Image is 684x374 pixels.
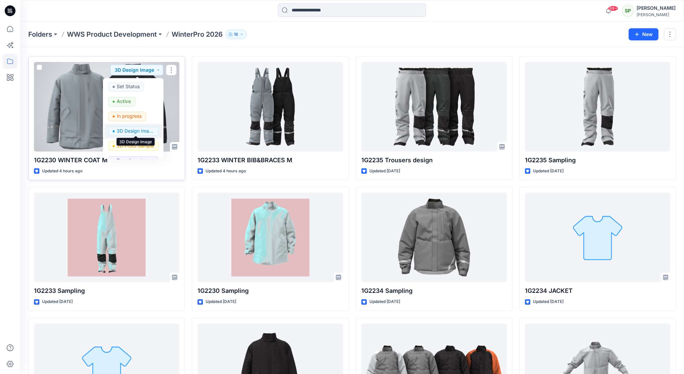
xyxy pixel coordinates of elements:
[622,5,634,17] div: SP
[637,4,676,12] div: [PERSON_NAME]
[117,97,131,106] p: Active
[361,193,507,282] a: 1G2234 Sampling
[117,112,142,121] p: In progress
[525,156,670,165] p: 1G2235 Sampling
[117,127,154,135] p: 3D Design Image
[34,193,179,282] a: 1G2233 Sampling
[533,168,564,175] p: Updated [DATE]
[525,286,670,296] p: 1G2234 JACKET
[117,82,140,91] p: Set Status
[361,62,507,151] a: 1G2235 Trousers design
[172,30,223,39] p: WinterPro 2026
[197,62,343,151] a: 1G2233 WINTER BIB&BRACES M
[117,156,154,165] p: Transferred to Master
[525,193,670,282] a: 1G2234 JACKET
[361,156,507,165] p: 1G2235 Trousers design
[197,193,343,282] a: 1G2230 Sampling
[42,298,73,305] p: Updated [DATE]
[67,30,157,39] a: WWS Product Development
[225,30,247,39] button: 16
[197,286,343,296] p: 1G2230 Sampling
[361,286,507,296] p: 1G2234 Sampling
[628,28,658,40] button: New
[525,62,670,151] a: 1G2235 Sampling
[637,12,676,17] div: [PERSON_NAME]
[34,286,179,296] p: 1G2233 Sampling
[117,141,154,150] p: 3D Proto Sample
[533,298,564,305] p: Updated [DATE]
[369,168,400,175] p: Updated [DATE]
[206,168,246,175] p: Updated 4 hours ago
[206,298,236,305] p: Updated [DATE]
[234,31,238,38] p: 16
[197,156,343,165] p: 1G2233 WINTER BIB&BRACES M
[608,6,618,11] span: 99+
[42,168,82,175] p: Updated 4 hours ago
[369,298,400,305] p: Updated [DATE]
[34,156,179,165] p: 1G2230 WINTER COAT M
[34,62,179,151] a: 1G2230 WINTER COAT M
[28,30,52,39] a: Folders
